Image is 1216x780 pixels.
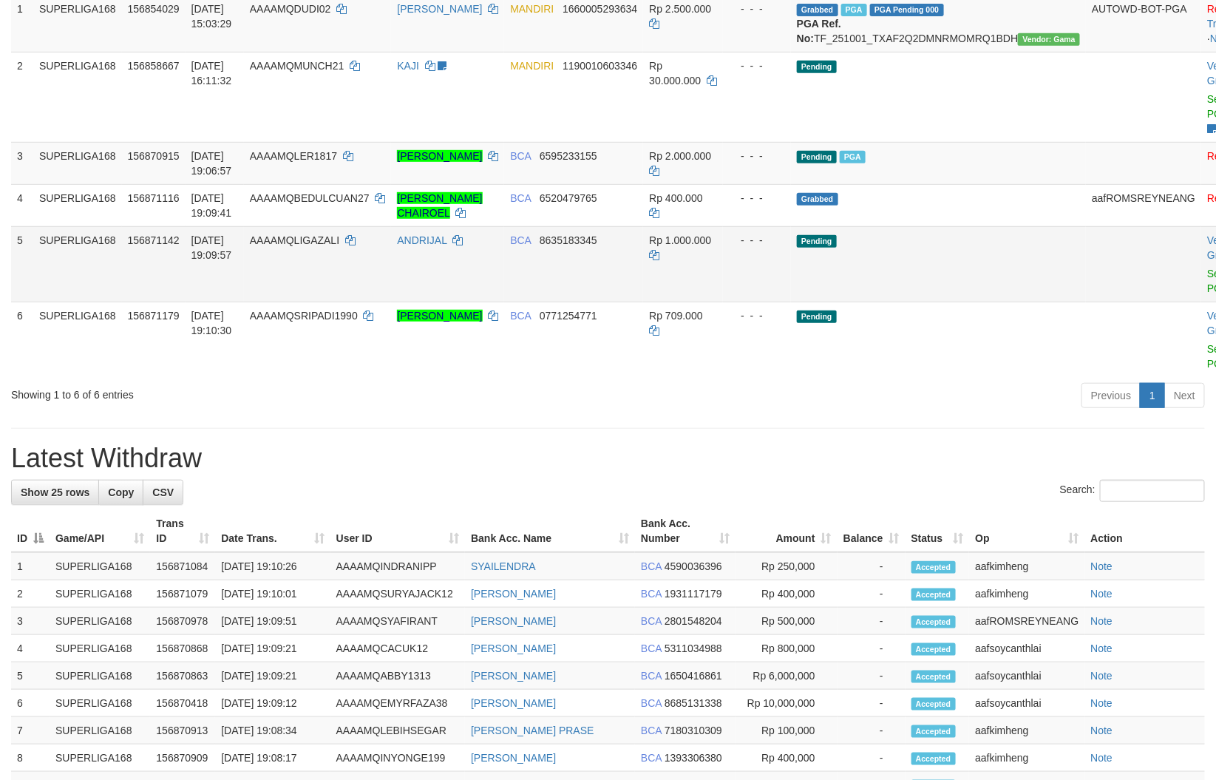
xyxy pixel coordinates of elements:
span: Copy 1393306380 to clipboard [665,752,722,764]
td: AAAAMQINYONGE199 [330,745,465,772]
a: Note [1091,697,1113,709]
td: 5 [11,662,50,690]
td: SUPERLIGA168 [50,690,150,717]
td: AAAAMQINDRANIPP [330,552,465,580]
span: [DATE] 16:11:32 [191,60,232,87]
td: Rp 6,000,000 [736,662,837,690]
span: Rp 709.000 [649,310,702,322]
span: Copy 0771254771 to clipboard [540,310,597,322]
a: [PERSON_NAME] [471,670,556,682]
td: 4 [11,184,33,226]
div: Showing 1 to 6 of 6 entries [11,381,495,402]
td: AAAAMQLEBIHSEGAR [330,717,465,745]
a: Note [1091,588,1113,600]
td: SUPERLIGA168 [33,226,122,302]
td: [DATE] 19:09:21 [215,635,330,662]
td: [DATE] 19:09:12 [215,690,330,717]
span: Copy 4590036396 to clipboard [665,560,722,572]
a: [PERSON_NAME] [471,752,556,764]
span: Accepted [911,725,956,738]
td: 3 [11,608,50,635]
span: Grabbed [797,193,838,206]
span: Copy 1190010603346 to clipboard [563,60,637,72]
a: [PERSON_NAME] [397,150,482,162]
td: - [838,552,906,580]
a: SYAILENDRA [471,560,536,572]
td: 4 [11,635,50,662]
a: [PERSON_NAME] [397,310,482,322]
td: aafsoycanthlai [969,690,1084,717]
td: SUPERLIGA168 [50,635,150,662]
td: AAAAMQABBY1313 [330,662,465,690]
td: Rp 250,000 [736,552,837,580]
th: Op: activate to sort column ascending [969,510,1084,552]
a: Show 25 rows [11,480,99,505]
span: Accepted [911,671,956,683]
th: Game/API: activate to sort column ascending [50,510,150,552]
span: BCA [641,752,662,764]
td: AAAAMQSURYAJACK12 [330,580,465,608]
td: [DATE] 19:08:17 [215,745,330,772]
td: aafsoycanthlai [969,635,1084,662]
td: - [838,745,906,772]
span: Accepted [911,643,956,656]
span: Accepted [911,698,956,711]
span: 156871116 [128,192,180,204]
th: Status: activate to sort column ascending [906,510,970,552]
a: [PERSON_NAME] [471,588,556,600]
span: Copy 1660005293634 to clipboard [563,3,637,15]
a: Note [1091,615,1113,627]
div: - - - [729,233,785,248]
td: Rp 500,000 [736,608,837,635]
td: 156871079 [150,580,215,608]
span: 156871142 [128,234,180,246]
a: [PERSON_NAME] [471,615,556,627]
td: 6 [11,302,33,377]
span: MANDIRI [510,60,554,72]
span: Copy 6520479765 to clipboard [540,192,597,204]
div: - - - [729,149,785,163]
span: 156870915 [128,150,180,162]
td: 2 [11,580,50,608]
td: 156871084 [150,552,215,580]
span: Copy 2801548204 to clipboard [665,615,722,627]
td: aafkimheng [969,552,1084,580]
div: - - - [729,1,785,16]
td: aafkimheng [969,717,1084,745]
span: AAAAMQSRIPADI1990 [250,310,358,322]
td: 1 [11,552,50,580]
div: - - - [729,191,785,206]
td: Rp 10,000,000 [736,690,837,717]
th: Bank Acc. Number: activate to sort column ascending [635,510,736,552]
span: Copy 8685131338 to clipboard [665,697,722,709]
span: Accepted [911,753,956,765]
span: Marked by aafsoycanthlai [840,151,866,163]
td: - [838,580,906,608]
span: PGA Pending [870,4,944,16]
th: Trans ID: activate to sort column ascending [150,510,215,552]
th: User ID: activate to sort column ascending [330,510,465,552]
span: Rp 400.000 [649,192,702,204]
span: Accepted [911,561,956,574]
span: Copy 1931117179 to clipboard [665,588,722,600]
td: 156870863 [150,662,215,690]
td: - [838,608,906,635]
td: - [838,690,906,717]
span: Show 25 rows [21,486,89,498]
span: Copy 5311034988 to clipboard [665,642,722,654]
td: SUPERLIGA168 [33,184,122,226]
td: 156870418 [150,690,215,717]
span: Pending [797,151,837,163]
span: Vendor URL: https://trx31.1velocity.biz [1018,33,1080,46]
span: BCA [510,310,531,322]
th: Date Trans.: activate to sort column ascending [215,510,330,552]
div: - - - [729,58,785,73]
span: Pending [797,61,837,73]
a: [PERSON_NAME] [471,642,556,654]
a: KAJI [397,60,419,72]
td: 156870909 [150,745,215,772]
a: Note [1091,642,1113,654]
td: aafsoycanthlai [969,662,1084,690]
a: ANDRIJAL [397,234,446,246]
td: [DATE] 19:10:01 [215,580,330,608]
